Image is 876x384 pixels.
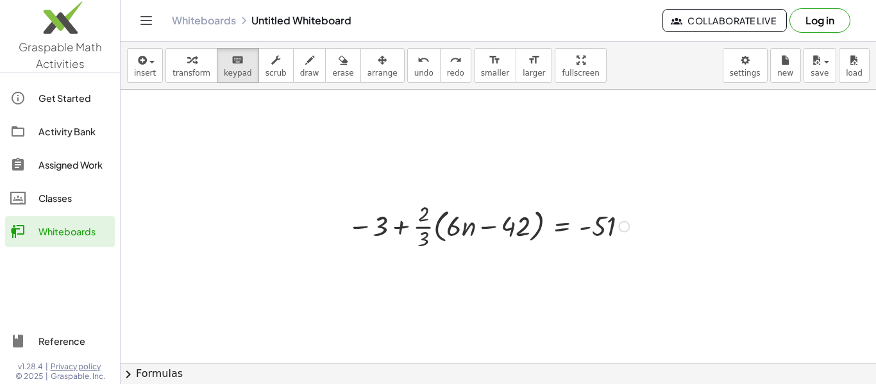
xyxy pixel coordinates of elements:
[804,48,836,83] button: save
[789,8,850,33] button: Log in
[5,116,115,147] a: Activity Bank
[523,69,545,78] span: larger
[5,149,115,180] a: Assigned Work
[846,69,863,78] span: load
[15,371,43,381] span: © 2025
[300,69,319,78] span: draw
[562,69,599,78] span: fullscreen
[121,363,876,384] button: chevron_rightFormulas
[258,48,294,83] button: scrub
[232,53,244,68] i: keyboard
[18,362,43,372] span: v1.28.4
[38,124,110,139] div: Activity Bank
[136,10,156,31] button: Toggle navigation
[662,9,787,32] button: Collaborate Live
[38,90,110,106] div: Get Started
[516,48,552,83] button: format_sizelarger
[489,53,501,68] i: format_size
[172,14,236,27] a: Whiteboards
[447,69,464,78] span: redo
[555,48,606,83] button: fullscreen
[414,69,434,78] span: undo
[121,367,136,382] span: chevron_right
[38,157,110,172] div: Assigned Work
[51,371,105,381] span: Graspable, Inc.
[165,48,217,83] button: transform
[481,69,509,78] span: smaller
[777,69,793,78] span: new
[46,371,48,381] span: |
[332,69,353,78] span: erase
[217,48,259,83] button: keyboardkeypad
[450,53,462,68] i: redo
[46,362,48,372] span: |
[19,40,102,71] span: Graspable Math Activities
[770,48,801,83] button: new
[127,48,163,83] button: insert
[5,326,115,356] a: Reference
[811,69,829,78] span: save
[224,69,252,78] span: keypad
[325,48,360,83] button: erase
[38,190,110,206] div: Classes
[528,53,540,68] i: format_size
[839,48,870,83] button: load
[38,333,110,349] div: Reference
[730,69,761,78] span: settings
[51,362,105,372] a: Privacy policy
[38,224,110,239] div: Whiteboards
[673,15,776,26] span: Collaborate Live
[417,53,430,68] i: undo
[474,48,516,83] button: format_sizesmaller
[360,48,405,83] button: arrange
[5,83,115,113] a: Get Started
[293,48,326,83] button: draw
[5,183,115,213] a: Classes
[723,48,768,83] button: settings
[440,48,471,83] button: redoredo
[5,216,115,247] a: Whiteboards
[367,69,398,78] span: arrange
[173,69,210,78] span: transform
[134,69,156,78] span: insert
[265,69,287,78] span: scrub
[407,48,441,83] button: undoundo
